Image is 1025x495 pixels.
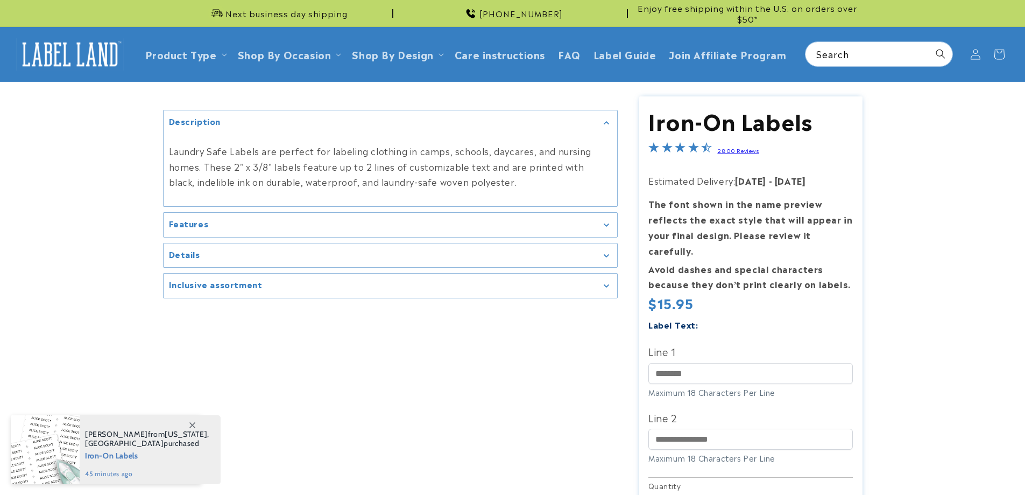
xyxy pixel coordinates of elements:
[85,430,209,448] span: from , purchased
[164,243,617,268] summary: Details
[163,110,618,298] media-gallery: Gallery Viewer
[165,429,207,439] span: [US_STATE]
[231,41,346,67] summary: Shop By Occasion
[169,218,209,229] h2: Features
[238,48,331,60] span: Shop By Occasion
[16,38,124,71] img: Label Land
[345,41,448,67] summary: Shop By Design
[85,438,164,448] span: [GEOGRAPHIC_DATA]
[85,429,148,439] span: [PERSON_NAME]
[929,42,952,66] button: Search
[225,8,348,19] span: Next business day shipping
[735,174,766,187] strong: [DATE]
[632,3,863,24] span: Enjoy free shipping within the U.S. on orders over $50*
[552,41,587,67] a: FAQ
[648,173,853,189] p: Estimated Delivery:
[648,318,698,331] label: Label Text:
[593,48,656,60] span: Label Guide
[587,41,663,67] a: Label Guide
[169,143,612,190] p: Laundry Safe Labels are perfect for labeling clothing in camps, schools, daycares, and nursing ho...
[648,197,852,256] strong: The font shown in the name preview reflects the exact style that will appear in your final design...
[648,343,853,360] label: Line 1
[648,409,853,426] label: Line 2
[648,387,853,398] div: Maximum 18 Characters Per Line
[648,295,694,311] span: $15.95
[139,41,231,67] summary: Product Type
[169,116,221,127] h2: Description
[145,47,217,61] a: Product Type
[169,249,200,260] h2: Details
[648,262,851,291] strong: Avoid dashes and special characters because they don’t print clearly on labels.
[455,48,545,60] span: Care instructions
[169,279,263,290] h2: Inclusive assortment
[648,143,712,156] span: 4.5-star overall rating
[164,274,617,298] summary: Inclusive assortment
[479,8,563,19] span: [PHONE_NUMBER]
[164,110,617,135] summary: Description
[648,106,853,134] h1: Iron-On Labels
[352,47,433,61] a: Shop By Design
[648,452,853,464] div: Maximum 18 Characters Per Line
[12,33,128,75] a: Label Land
[717,147,759,154] a: 2800 Reviews
[558,48,581,60] span: FAQ
[662,41,793,67] a: Join Affiliate Program
[917,449,1014,484] iframe: Gorgias live chat messenger
[164,213,617,237] summary: Features
[769,174,773,187] strong: -
[669,48,786,60] span: Join Affiliate Program
[775,174,806,187] strong: [DATE]
[648,480,682,491] legend: Quantity
[448,41,552,67] a: Care instructions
